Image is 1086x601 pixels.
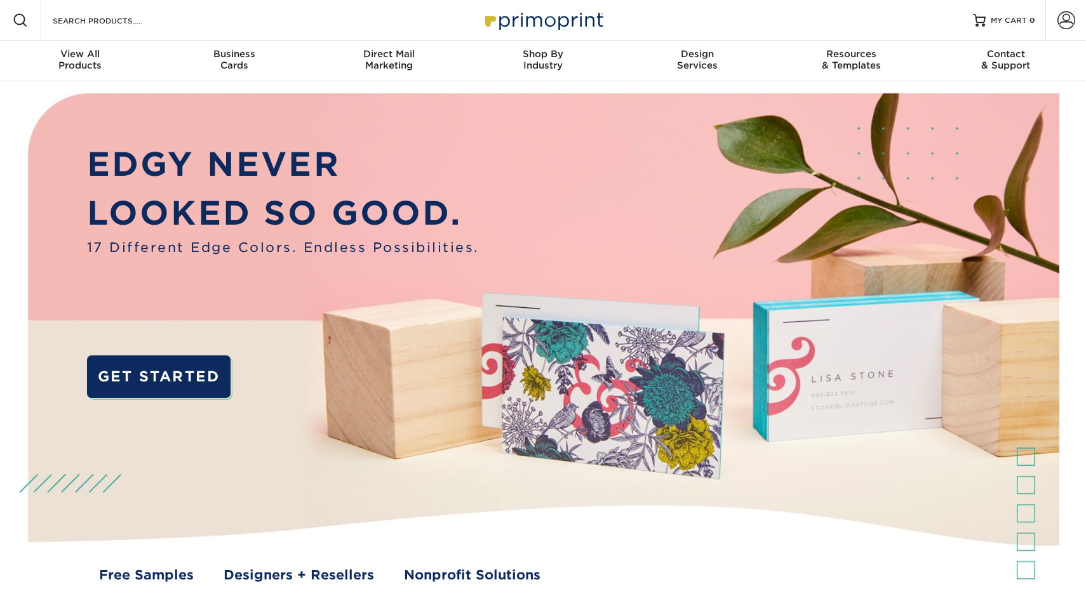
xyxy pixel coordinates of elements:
[620,48,774,71] div: Services
[158,48,312,60] span: Business
[991,15,1027,26] span: MY CART
[466,48,620,60] span: Shop By
[312,48,466,60] span: Direct Mail
[158,41,312,81] a: BusinessCards
[774,48,928,60] span: Resources
[158,48,312,71] div: Cards
[928,48,1083,71] div: & Support
[3,41,158,81] a: View AllProducts
[87,355,231,399] a: GET STARTED
[87,238,479,258] span: 17 Different Edge Colors. Endless Possibilities.
[312,48,466,71] div: Marketing
[3,48,158,71] div: Products
[224,565,374,585] a: Designers + Resellers
[3,48,158,60] span: View All
[404,565,540,585] a: Nonprofit Solutions
[479,6,607,34] img: Primoprint
[87,140,479,189] p: EDGY NEVER
[312,41,466,81] a: Direct MailMarketing
[51,13,175,28] input: SEARCH PRODUCTS.....
[928,41,1083,81] a: Contact& Support
[774,41,928,81] a: Resources& Templates
[774,48,928,71] div: & Templates
[620,48,774,60] span: Design
[1029,16,1035,25] span: 0
[466,41,620,81] a: Shop ByIndustry
[620,41,774,81] a: DesignServices
[99,565,194,585] a: Free Samples
[466,48,620,71] div: Industry
[87,189,479,238] p: LOOKED SO GOOD.
[928,48,1083,60] span: Contact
